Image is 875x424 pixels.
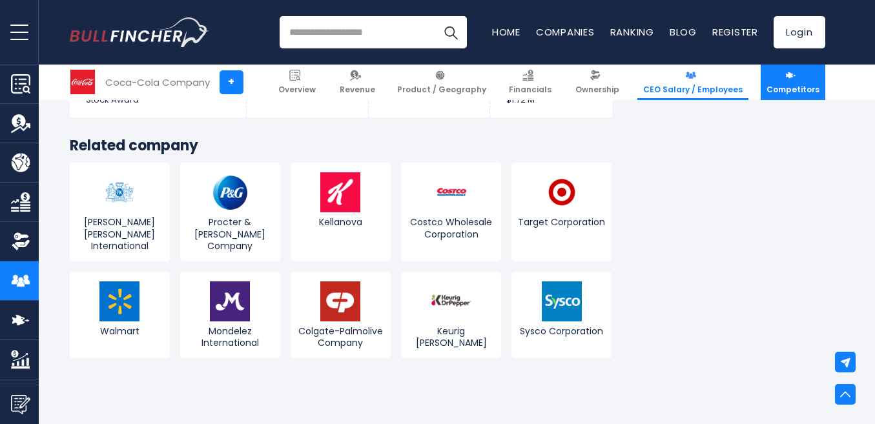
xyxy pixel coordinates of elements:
span: Revenue [340,85,375,95]
td: - [247,92,369,117]
a: Competitors [761,65,825,100]
a: Ownership [570,65,625,100]
a: Go to homepage [70,17,209,47]
span: Sysco Corporation [515,325,608,337]
span: Costco Wholesale Corporation [404,216,498,239]
span: Colgate-Palmolive Company [294,325,387,348]
span: Product / Geography [397,85,486,95]
span: Mondelez International [183,325,277,348]
img: K logo [320,172,360,212]
a: Ranking [610,25,654,39]
div: Coca-Cola Company [105,75,210,90]
img: COST logo [431,172,471,212]
a: Register [712,25,758,39]
span: Walmart [73,325,167,337]
a: CEO Salary / Employees [637,65,748,100]
a: Revenue [334,65,381,100]
a: Walmart [70,272,170,358]
img: PM logo [99,172,139,212]
img: SYY logo [542,281,582,321]
img: KDP logo [431,281,471,321]
a: Overview [273,65,322,100]
td: Stock Award [70,92,247,117]
span: Competitors [767,85,819,95]
img: TGT logo [542,172,582,212]
a: Companies [536,25,595,39]
img: MDLZ logo [210,281,250,321]
a: Home [492,25,520,39]
a: + [220,70,243,94]
a: Sysco Corporation [511,272,612,358]
span: Procter & [PERSON_NAME] Company [183,216,277,252]
img: Bullfincher logo [70,17,209,47]
a: Login [774,16,825,48]
a: Keurig [PERSON_NAME] [401,272,501,358]
span: Overview [278,85,316,95]
span: Kellanova [294,216,387,228]
a: Kellanova [291,163,391,261]
span: [PERSON_NAME] [PERSON_NAME] International [73,216,167,252]
img: PG logo [210,172,250,212]
td: - [368,92,490,117]
td: $1.72 M [490,92,612,117]
a: Blog [670,25,697,39]
a: Procter & [PERSON_NAME] Company [180,163,280,261]
a: Costco Wholesale Corporation [401,163,501,261]
img: WMT logo [99,281,139,321]
a: Financials [503,65,557,100]
span: Ownership [575,85,619,95]
img: KO logo [70,70,95,94]
a: Colgate-Palmolive Company [291,272,391,358]
img: Ownership [11,232,30,251]
span: CEO Salary / Employees [643,85,743,95]
a: Product / Geography [391,65,492,100]
a: Mondelez International [180,272,280,358]
h3: Related company [70,137,612,156]
span: Target Corporation [515,216,608,228]
span: Financials [509,85,551,95]
img: CL logo [320,281,360,321]
a: Target Corporation [511,163,612,261]
span: Keurig [PERSON_NAME] [404,325,498,348]
button: Search [435,16,467,48]
a: [PERSON_NAME] [PERSON_NAME] International [70,163,170,261]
